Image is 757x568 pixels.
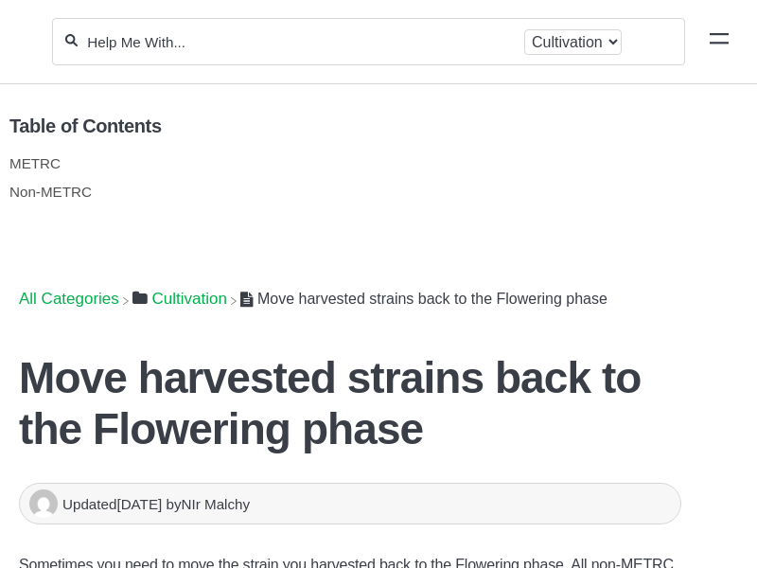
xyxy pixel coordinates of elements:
[19,290,119,308] a: Breadcrumb link to All Categories
[257,291,607,307] span: Move harvested strains back to the Flowering phase
[52,7,685,77] section: Search section
[9,84,733,265] section: Table of Contents
[710,32,729,51] a: Mobile navigation
[166,496,250,512] span: by
[152,290,227,309] span: ​Cultivation
[85,33,517,51] input: Help Me With...
[9,155,61,171] a: METRC
[132,290,227,308] a: Cultivation
[9,184,92,200] a: Non-METRC
[182,496,251,512] span: NIr Malchy
[9,115,733,137] h5: Table of Contents
[62,496,166,512] span: Updated
[19,352,681,454] h1: Move harvested strains back to the Flowering phase
[116,496,162,512] time: [DATE]
[19,290,119,309] span: All Categories
[29,489,58,518] img: NIr Malchy
[24,30,32,54] img: Flourish Help Center Logo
